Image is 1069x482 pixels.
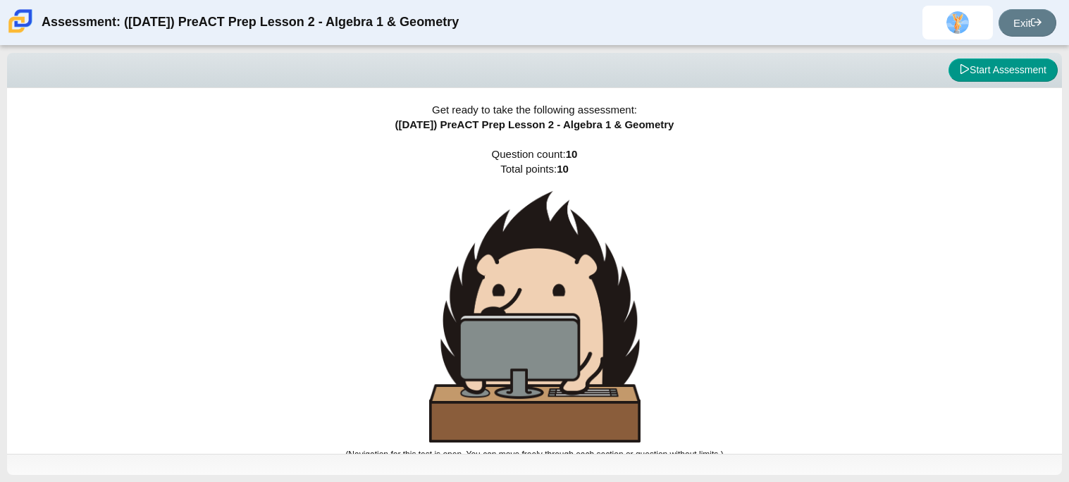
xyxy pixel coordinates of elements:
[42,6,459,39] div: Assessment: ([DATE]) PreACT Prep Lesson 2 - Algebra 1 & Geometry
[557,163,569,175] b: 10
[429,191,641,443] img: hedgehog-behind-computer-large.png
[948,58,1058,82] button: Start Assessment
[946,11,969,34] img: alan.sanmartinblan.cQqU2x
[345,450,723,459] small: (Navigation for this test is open. You can move freely through each section or question without l...
[395,118,674,130] span: ([DATE]) PreACT Prep Lesson 2 - Algebra 1 & Geometry
[432,104,637,116] span: Get ready to take the following assessment:
[999,9,1056,37] a: Exit
[566,148,578,160] b: 10
[6,26,35,38] a: Carmen School of Science & Technology
[345,148,723,459] span: Question count: Total points:
[6,6,35,36] img: Carmen School of Science & Technology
